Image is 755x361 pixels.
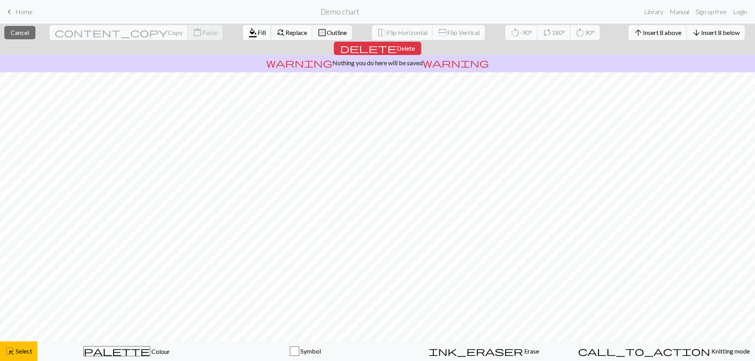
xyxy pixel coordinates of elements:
[397,44,415,52] span: Delete
[523,347,539,355] span: Erase
[50,25,188,40] button: Copy
[5,5,33,18] a: Home
[387,29,427,36] span: Flip Horizontal
[575,27,585,38] span: rotate_right
[578,346,710,357] span: call_to_action
[372,25,433,40] button: Flip Horizontal
[520,29,532,36] span: -90°
[258,29,266,36] span: Fill
[55,27,168,38] span: content_copy
[730,4,750,20] a: Login
[285,29,307,36] span: Replace
[15,8,33,15] span: Home
[312,25,352,40] button: Outline
[447,29,480,36] span: Flip Vertical
[573,341,755,361] button: Knitting mode
[701,29,740,36] span: Insert 8 below
[84,346,150,357] span: palette
[687,25,745,40] button: Insert 8 below
[429,346,523,357] span: ink_eraser
[150,348,170,355] span: Colour
[327,29,347,36] span: Outline
[168,29,182,36] span: Copy
[437,28,448,37] span: flip
[320,7,359,16] h2: Demo chart
[570,25,600,40] button: 90°
[542,27,552,38] span: sync
[334,42,421,55] button: Delete
[299,347,321,355] span: Symbol
[433,25,485,40] button: Flip Vertical
[641,4,667,20] a: Library
[505,25,538,40] button: -90°
[692,4,730,20] a: Sign up free
[271,25,313,40] button: Replace
[317,27,327,38] span: border_outer
[394,341,573,361] button: Erase
[423,57,489,68] span: warning
[643,29,681,36] span: Insert 8 above
[510,27,520,38] span: rotate_left
[4,26,35,39] button: Cancel
[667,4,692,20] a: Manual
[537,25,571,40] button: 180°
[585,29,595,36] span: 90°
[552,29,565,36] span: 180°
[692,27,701,38] span: arrow_downward
[5,6,14,17] span: keyboard_arrow_left
[377,27,387,38] span: flip
[633,27,643,38] span: arrow_upward
[37,341,216,361] button: Colour
[628,25,687,40] button: Insert 8 above
[248,27,258,38] span: format_color_fill
[15,347,32,355] span: Select
[710,347,750,355] span: Knitting mode
[340,43,397,54] span: delete
[216,341,394,361] button: Symbol
[266,57,332,68] span: warning
[243,25,271,40] button: Fill
[3,58,752,68] p: Nothing you do here will be saved
[5,346,15,357] span: highlight_alt
[276,27,285,38] span: find_replace
[11,29,29,36] span: Cancel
